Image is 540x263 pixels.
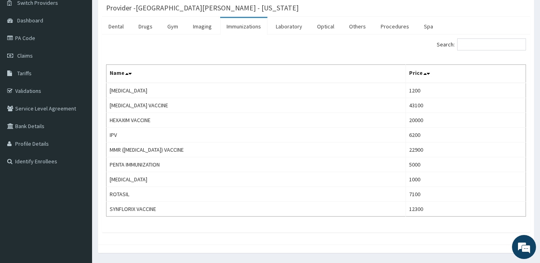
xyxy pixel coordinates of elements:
span: Dashboard [17,17,43,24]
td: 20000 [406,113,526,128]
a: Imaging [187,18,218,35]
td: ROTASIL [106,187,406,202]
td: [MEDICAL_DATA] VACCINE [106,98,406,113]
a: Others [343,18,372,35]
td: 1200 [406,83,526,98]
td: [MEDICAL_DATA] [106,83,406,98]
td: HEXAXIM VACCINE [106,113,406,128]
label: Search: [437,38,526,50]
th: Name [106,65,406,83]
td: PENTA IMMUNIZATION [106,157,406,172]
td: 6200 [406,128,526,143]
td: [MEDICAL_DATA] [106,172,406,187]
td: 43100 [406,98,526,113]
a: Procedures [374,18,416,35]
td: 7100 [406,187,526,202]
td: MMR ([MEDICAL_DATA]) VACCINE [106,143,406,157]
td: SYNFLORIX VACCINE [106,202,406,217]
span: Tariffs [17,70,32,77]
a: Spa [418,18,440,35]
span: Claims [17,52,33,59]
a: Optical [311,18,341,35]
h3: Provider - [GEOGRAPHIC_DATA][PERSON_NAME] - [US_STATE] [106,4,299,12]
td: 12300 [406,202,526,217]
a: Gym [161,18,185,35]
a: Dental [102,18,130,35]
input: Search: [457,38,526,50]
td: 1000 [406,172,526,187]
td: 22900 [406,143,526,157]
td: IPV [106,128,406,143]
a: Laboratory [269,18,309,35]
a: Immunizations [220,18,267,35]
td: 5000 [406,157,526,172]
a: Drugs [132,18,159,35]
th: Price [406,65,526,83]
